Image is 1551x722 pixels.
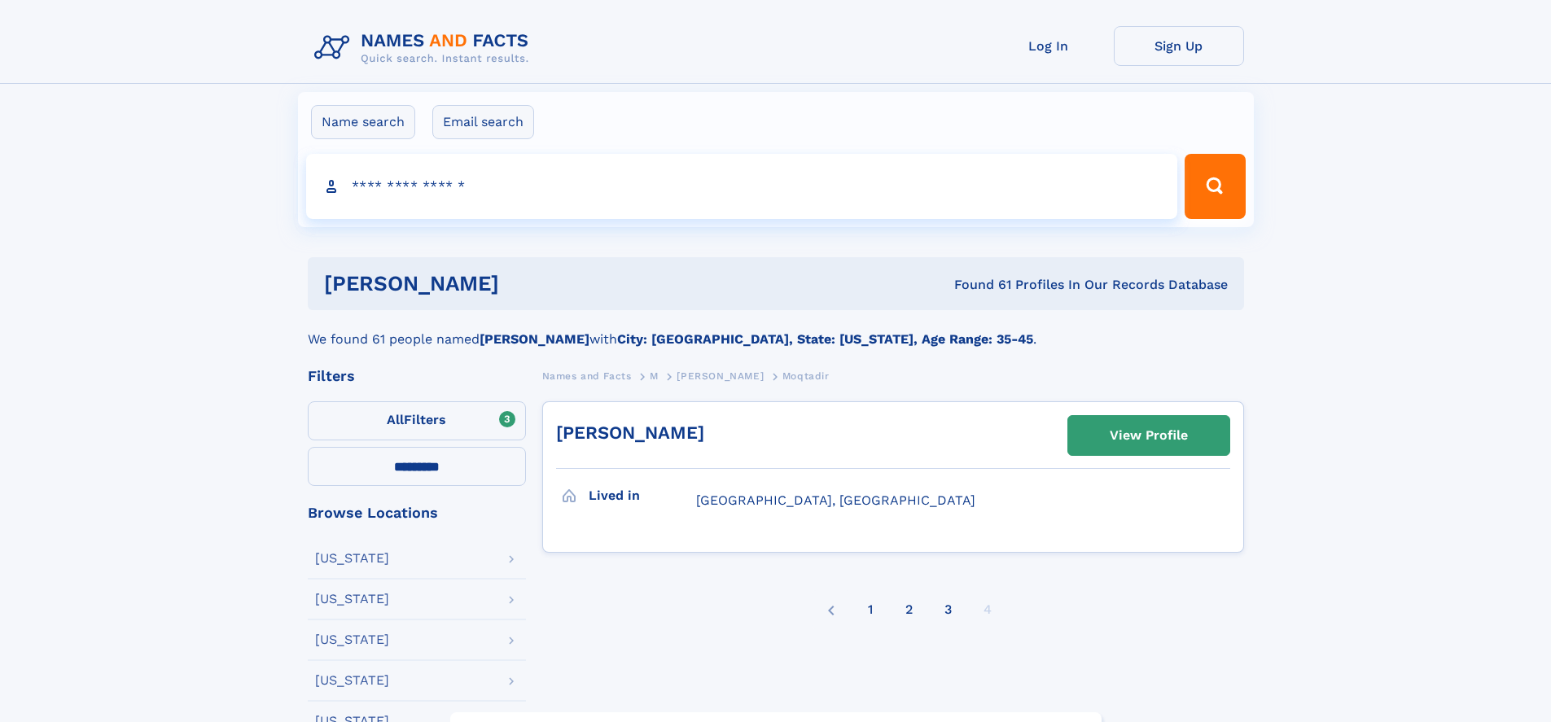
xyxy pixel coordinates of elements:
[306,154,1178,219] input: search input
[542,365,632,386] a: Names and Facts
[556,422,704,443] a: [PERSON_NAME]
[868,589,873,631] a: 1
[617,331,1033,347] b: City: [GEOGRAPHIC_DATA], State: [US_STATE], Age Range: 35-45
[324,273,727,294] h1: [PERSON_NAME]
[1185,154,1245,219] button: Search Button
[308,505,526,520] div: Browse Locations
[677,370,764,382] span: [PERSON_NAME]
[1068,416,1229,455] a: View Profile
[308,310,1244,349] div: We found 61 people named with .
[782,370,830,382] span: Moqtadir
[432,105,534,139] label: Email search
[311,105,415,139] label: Name search
[650,370,659,382] span: M
[308,369,526,383] div: Filters
[315,633,389,646] div: [US_STATE]
[1114,26,1244,66] a: Sign Up
[984,26,1114,66] a: Log In
[387,412,404,427] span: All
[1110,417,1188,454] div: View Profile
[905,589,913,631] a: 2
[677,365,764,386] a: [PERSON_NAME]
[589,482,696,510] h3: Lived in
[726,276,1228,294] div: Found 61 Profiles In Our Records Database
[480,331,589,347] b: [PERSON_NAME]
[650,365,659,386] a: M
[308,401,526,440] label: Filters
[315,552,389,565] div: [US_STATE]
[822,589,841,631] a: Previous
[696,492,975,508] span: [GEOGRAPHIC_DATA], [GEOGRAPHIC_DATA]
[984,589,992,631] div: 4
[308,26,542,70] img: Logo Names and Facts
[315,674,389,687] div: [US_STATE]
[315,593,389,606] div: [US_STATE]
[944,589,952,631] a: 3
